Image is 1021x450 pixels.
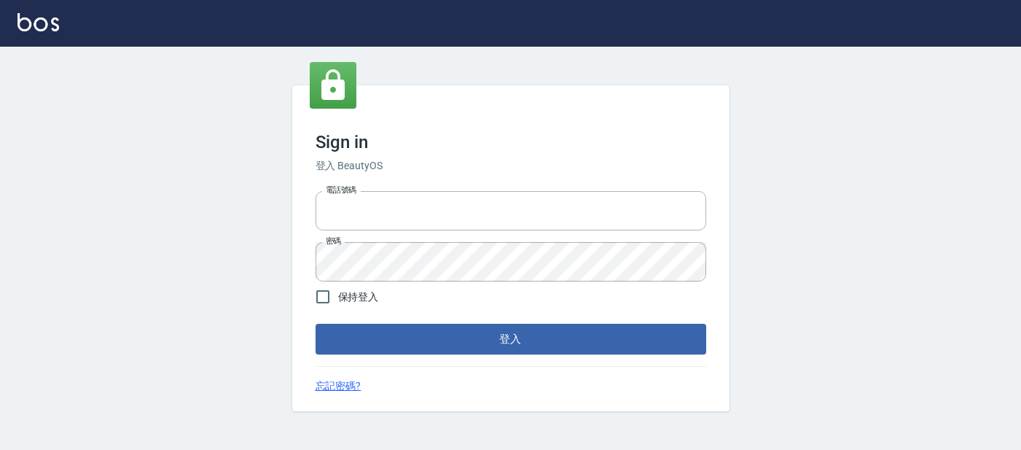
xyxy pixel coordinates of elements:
[316,132,706,152] h3: Sign in
[316,324,706,354] button: 登入
[326,185,356,195] label: 電話號碼
[338,290,379,305] span: 保持登入
[316,158,706,174] h6: 登入 BeautyOS
[316,379,361,394] a: 忘記密碼?
[17,13,59,31] img: Logo
[326,236,341,247] label: 密碼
